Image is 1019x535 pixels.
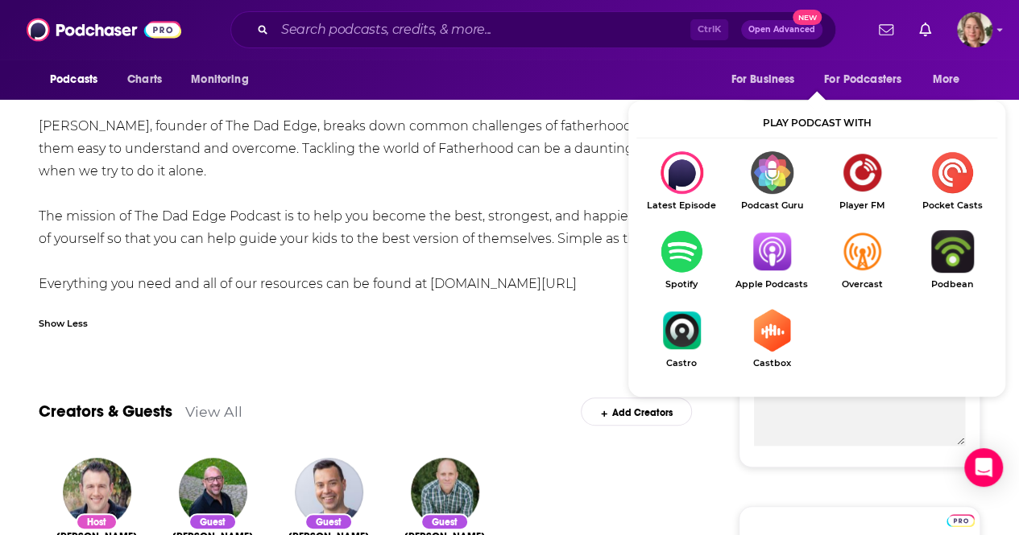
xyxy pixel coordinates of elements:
a: Creators & Guests [39,401,172,422]
span: Charts [127,68,162,91]
img: User Profile [957,12,992,47]
button: open menu [814,64,925,95]
span: Spotify [636,279,727,290]
span: Castro [636,358,727,368]
div: Play podcast with [636,109,997,138]
img: Jon Vroman [411,458,479,526]
span: Podbean [907,279,997,290]
button: Show profile menu [957,12,992,47]
span: For Podcasters [824,68,901,91]
a: OvercastOvercast [817,230,907,290]
button: open menu [719,64,814,95]
div: Guest [420,513,469,530]
img: Jordan Harbinger [295,458,363,526]
span: Player FM [817,200,907,211]
a: Show notifications dropdown [872,16,900,43]
button: open menu [922,64,980,95]
div: Guest [188,513,237,530]
span: Ctrl K [690,19,728,40]
img: Podchaser - Follow, Share and Rate Podcasts [27,14,181,45]
div: Search podcasts, credits, & more... [230,11,836,48]
button: Open AdvancedNew [741,20,822,39]
span: New [793,10,822,25]
img: Podchaser Pro [947,514,975,527]
span: Pocket Casts [907,200,997,211]
a: Pro website [947,512,975,527]
span: Monitoring [191,68,248,91]
span: Logged in as AriFortierPr [957,12,992,47]
button: open menu [39,64,118,95]
img: Omar Pinto [179,458,247,526]
span: Castbox [727,358,817,368]
span: Overcast [817,279,907,290]
a: Podcast GuruPodcast Guru [727,151,817,211]
input: Search podcasts, credits, & more... [275,17,690,43]
span: Podcast Guru [727,200,817,211]
a: PodbeanPodbean [907,230,997,290]
span: More [933,68,960,91]
div: Guest [304,513,353,530]
div: Add Creators [581,397,691,426]
div: The Dad Edge Podcast on Latest Episode [636,151,727,211]
span: Podcasts [50,68,97,91]
a: Charts [117,64,172,95]
div: Open Intercom Messenger [964,448,1003,487]
img: Larry Hagner [63,458,131,526]
a: CastroCastro [636,309,727,368]
span: Apple Podcasts [727,279,817,290]
span: Latest Episode [636,200,727,211]
span: Open Advanced [748,26,815,34]
a: Player FMPlayer FM [817,151,907,211]
a: CastboxCastbox [727,309,817,368]
button: open menu [180,64,269,95]
a: Show notifications dropdown [913,16,938,43]
div: Host [76,513,118,530]
div: The Dad Edge Podcast is a movement. It is a strong community of Fathers who all share a set of va... [39,47,692,295]
a: Apple PodcastsApple Podcasts [727,230,817,290]
a: Pocket CastsPocket Casts [907,151,997,211]
a: View All [185,403,242,420]
span: For Business [731,68,794,91]
a: SpotifySpotify [636,230,727,290]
